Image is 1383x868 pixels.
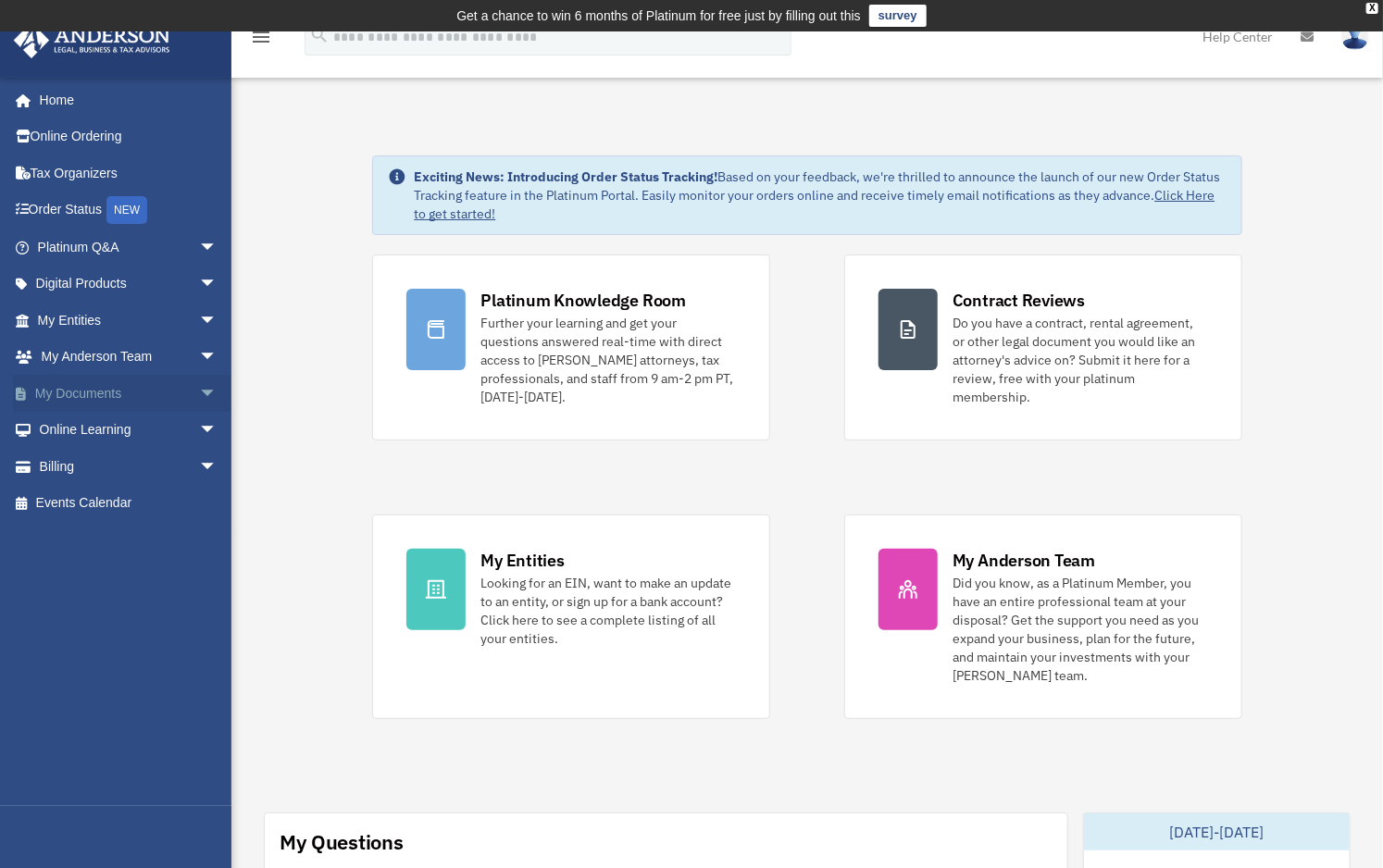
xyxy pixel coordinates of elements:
a: Platinum Knowledge Room Further your learning and get your questions answered real-time with dire... [372,254,770,440]
div: Looking for an EIN, want to make an update to an entity, or sign up for a bank account? Click her... [480,574,736,648]
a: Billingarrow_drop_down [13,448,245,485]
span: arrow_drop_down [199,375,236,413]
a: My Anderson Teamarrow_drop_down [13,339,245,376]
div: My Questions [280,828,404,856]
a: Online Learningarrow_drop_down [13,412,245,449]
span: arrow_drop_down [199,302,236,340]
div: Get a chance to win 6 months of Platinum for free just by filling out this [456,5,861,27]
img: User Pic [1341,23,1369,50]
a: Contract Reviews Do you have a contract, rental agreement, or other legal document you would like... [844,254,1242,440]
div: Do you have a contract, rental agreement, or other legal document you would like an attorney's ad... [953,314,1208,406]
span: arrow_drop_down [199,412,236,450]
strong: Exciting News: Introducing Order Status Tracking! [414,168,717,185]
a: Tax Organizers [13,155,245,192]
div: Further your learning and get your questions answered real-time with direct access to [PERSON_NAM... [480,314,736,406]
div: Did you know, as a Platinum Member, you have an entire professional team at your disposal? Get th... [953,574,1208,685]
a: Platinum Q&Aarrow_drop_down [13,229,245,266]
div: Contract Reviews [953,289,1085,312]
i: menu [250,26,272,48]
a: Online Ordering [13,118,245,155]
span: arrow_drop_down [199,448,236,486]
div: NEW [106,196,147,224]
div: My Anderson Team [953,549,1095,572]
a: survey [869,5,927,27]
span: arrow_drop_down [199,266,236,304]
a: Click Here to get started! [414,187,1215,222]
a: Order StatusNEW [13,192,245,229]
a: menu [250,32,272,48]
div: [DATE]-[DATE] [1084,813,1351,850]
div: close [1366,3,1378,14]
a: My Entitiesarrow_drop_down [13,302,245,339]
a: Events Calendar [13,485,245,522]
a: My Documentsarrow_drop_down [13,375,245,412]
a: Digital Productsarrow_drop_down [13,266,245,303]
a: Home [13,81,236,118]
a: My Entities Looking for an EIN, want to make an update to an entity, or sign up for a bank accoun... [372,515,770,719]
div: Based on your feedback, we're thrilled to announce the launch of our new Order Status Tracking fe... [414,167,1226,223]
div: My Entities [480,549,564,572]
i: search [309,25,330,45]
span: arrow_drop_down [199,229,236,267]
a: My Anderson Team Did you know, as a Platinum Member, you have an entire professional team at your... [844,515,1242,719]
div: Platinum Knowledge Room [480,289,686,312]
img: Anderson Advisors Platinum Portal [8,22,176,58]
span: arrow_drop_down [199,339,236,377]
